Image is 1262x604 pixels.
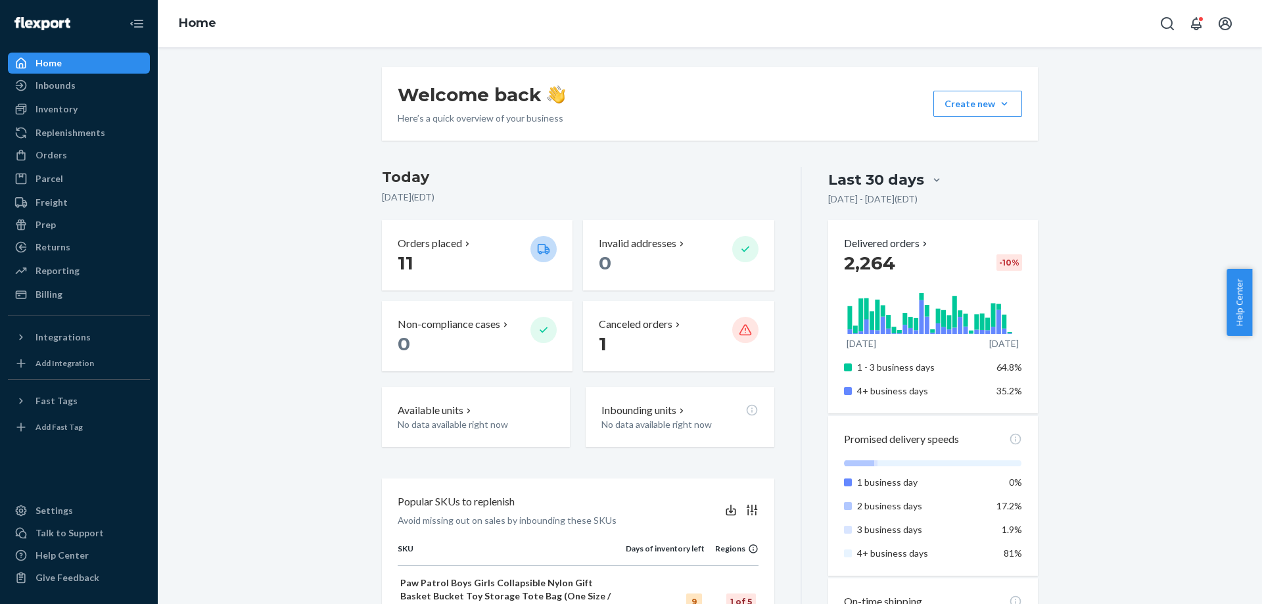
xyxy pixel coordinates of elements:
button: Available unitsNo data available right now [382,387,570,447]
p: Non-compliance cases [398,317,500,332]
button: Open notifications [1183,11,1209,37]
p: 4+ business days [857,547,987,560]
a: Replenishments [8,122,150,143]
p: 1 business day [857,476,987,489]
a: Orders [8,145,150,166]
p: Inbounding units [601,403,676,418]
p: Invalid addresses [599,236,676,251]
a: Add Integration [8,353,150,374]
ol: breadcrumbs [168,5,227,43]
span: 0% [1009,476,1022,488]
a: Settings [8,500,150,521]
p: Orders placed [398,236,462,251]
button: Talk to Support [8,523,150,544]
span: 17.2% [996,500,1022,511]
div: Billing [35,288,62,301]
button: Give Feedback [8,567,150,588]
img: hand-wave emoji [547,85,565,104]
a: Prep [8,214,150,235]
span: 1 [599,333,607,355]
div: Add Integration [35,358,94,369]
button: Close Navigation [124,11,150,37]
button: Non-compliance cases 0 [382,301,573,371]
div: Inventory [35,103,78,116]
button: Integrations [8,327,150,348]
a: Inbounds [8,75,150,96]
button: Open account menu [1212,11,1238,37]
button: Help Center [1227,269,1252,336]
span: 0 [398,333,410,355]
a: Freight [8,192,150,213]
a: Parcel [8,168,150,189]
iframe: Opens a widget where you can chat to one of our agents [1179,565,1249,597]
span: 2,264 [844,252,895,274]
p: 4+ business days [857,384,987,398]
p: Available units [398,403,463,418]
a: Reporting [8,260,150,281]
p: No data available right now [398,418,554,431]
span: 1.9% [1002,524,1022,535]
img: Flexport logo [14,17,70,30]
div: Freight [35,196,68,209]
a: Add Fast Tag [8,417,150,438]
span: 35.2% [996,385,1022,396]
p: [DATE] [847,337,876,350]
p: 3 business days [857,523,987,536]
a: Help Center [8,545,150,566]
button: Create new [933,91,1022,117]
span: 81% [1004,547,1022,559]
div: Orders [35,149,67,162]
a: Home [8,53,150,74]
span: 64.8% [996,361,1022,373]
p: Popular SKUs to replenish [398,494,515,509]
p: [DATE] [989,337,1019,350]
div: -10 % [996,254,1022,271]
button: Delivered orders [844,236,930,251]
a: Returns [8,237,150,258]
p: [DATE] ( EDT ) [382,191,774,204]
th: Days of inventory left [626,543,705,565]
p: Avoid missing out on sales by inbounding these SKUs [398,514,617,527]
div: Last 30 days [828,170,924,190]
div: Add Fast Tag [35,421,83,432]
button: Canceled orders 1 [583,301,774,371]
div: Parcel [35,172,63,185]
button: Open Search Box [1154,11,1180,37]
p: Promised delivery speeds [844,432,959,447]
div: Help Center [35,549,89,562]
p: [DATE] - [DATE] ( EDT ) [828,193,918,206]
div: Give Feedback [35,571,99,584]
p: No data available right now [601,418,758,431]
div: Replenishments [35,126,105,139]
div: Talk to Support [35,526,104,540]
div: Prep [35,218,56,231]
h3: Today [382,167,774,188]
div: Regions [705,543,759,554]
span: 0 [599,252,611,274]
button: Invalid addresses 0 [583,220,774,290]
button: Fast Tags [8,390,150,411]
div: Reporting [35,264,80,277]
span: 11 [398,252,413,274]
button: Inbounding unitsNo data available right now [586,387,774,447]
div: Integrations [35,331,91,344]
p: 1 - 3 business days [857,361,987,374]
a: Home [179,16,216,30]
p: Here’s a quick overview of your business [398,112,565,125]
div: Inbounds [35,79,76,92]
div: Fast Tags [35,394,78,407]
div: Settings [35,504,73,517]
a: Inventory [8,99,150,120]
p: 2 business days [857,499,987,513]
a: Billing [8,284,150,305]
p: Canceled orders [599,317,672,332]
th: SKU [398,543,626,565]
button: Orders placed 11 [382,220,573,290]
div: Returns [35,241,70,254]
div: Home [35,57,62,70]
h1: Welcome back [398,83,565,106]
